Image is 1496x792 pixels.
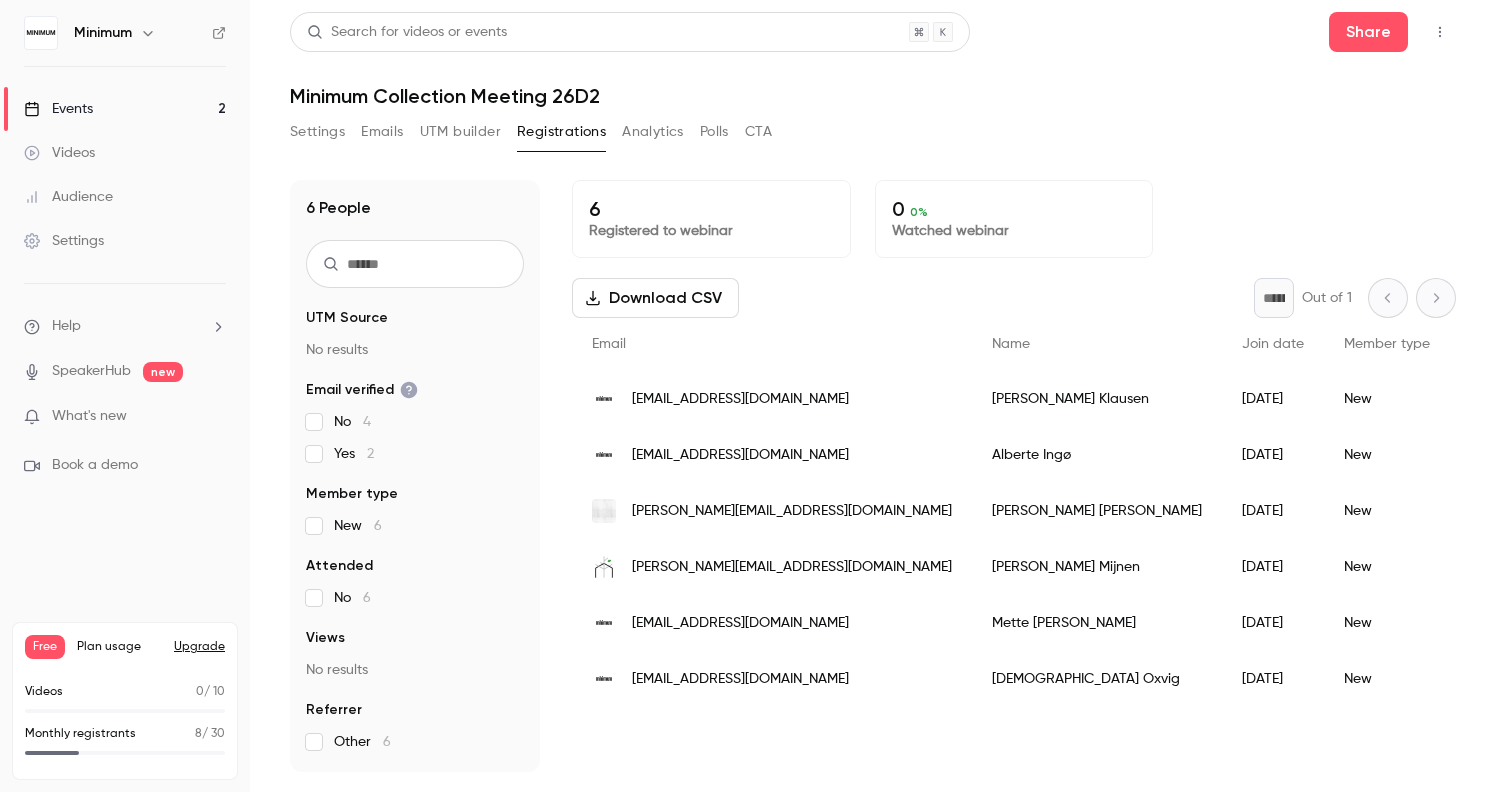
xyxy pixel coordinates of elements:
[306,660,524,680] p: No results
[1344,337,1430,351] span: Member type
[1324,371,1450,427] div: New
[306,308,524,752] section: facet-groups
[972,427,1222,483] div: Alberte Ingø
[363,415,371,429] span: 4
[910,205,928,219] span: 0 %
[24,231,104,251] div: Settings
[592,443,616,467] img: minimum.dk
[589,221,834,241] p: Registered to webinar
[334,444,374,464] span: Yes
[334,588,371,608] span: No
[1242,337,1304,351] span: Join date
[143,362,183,382] span: new
[592,611,616,635] img: minimum.dk
[1324,595,1450,651] div: New
[1222,651,1324,707] div: [DATE]
[1222,483,1324,539] div: [DATE]
[972,483,1222,539] div: [PERSON_NAME] [PERSON_NAME]
[892,221,1137,241] p: Watched webinar
[632,501,952,522] span: [PERSON_NAME][EMAIL_ADDRESS][DOMAIN_NAME]
[1222,371,1324,427] div: [DATE]
[972,371,1222,427] div: [PERSON_NAME] Klausen
[306,556,373,576] span: Attended
[196,683,225,701] p: / 10
[25,17,57,49] img: Minimum
[363,591,371,605] span: 6
[52,455,138,476] span: Book a demo
[632,669,849,690] span: [EMAIL_ADDRESS][DOMAIN_NAME]
[334,516,382,536] span: New
[572,278,739,318] button: Download CSV
[290,116,345,148] button: Settings
[1222,539,1324,595] div: [DATE]
[972,539,1222,595] div: [PERSON_NAME] Mijnen
[745,116,772,148] button: CTA
[1324,483,1450,539] div: New
[52,406,127,427] span: What's new
[24,99,93,119] div: Events
[992,337,1030,351] span: Name
[632,389,849,410] span: [EMAIL_ADDRESS][DOMAIN_NAME]
[632,557,952,578] span: [PERSON_NAME][EMAIL_ADDRESS][DOMAIN_NAME]
[52,361,131,382] a: SpeakerHub
[202,408,226,426] iframe: Noticeable Trigger
[589,197,834,221] p: 6
[1222,427,1324,483] div: [DATE]
[1302,288,1352,308] p: Out of 1
[1324,427,1450,483] div: New
[420,116,501,148] button: UTM builder
[592,387,616,411] img: minimum.dk
[700,116,729,148] button: Polls
[52,316,81,337] span: Help
[306,340,524,360] p: No results
[1324,539,1450,595] div: New
[1324,651,1450,707] div: New
[24,316,226,337] li: help-dropdown-opener
[290,84,1456,108] h1: Minimum Collection Meeting 26D2
[306,380,418,400] span: Email verified
[24,143,95,163] div: Videos
[632,613,849,634] span: [EMAIL_ADDRESS][DOMAIN_NAME]
[383,735,391,749] span: 6
[367,447,374,461] span: 2
[592,337,626,351] span: Email
[306,628,345,648] span: Views
[306,484,398,504] span: Member type
[1222,595,1324,651] div: [DATE]
[195,728,202,740] span: 8
[174,639,225,655] button: Upgrade
[1329,12,1408,52] button: Share
[196,686,204,698] span: 0
[592,667,616,691] img: minimum.dk
[517,116,606,148] button: Registrations
[24,187,113,207] div: Audience
[892,197,1137,221] p: 0
[306,308,388,328] span: UTM Source
[592,499,616,523] img: unionville.be
[334,732,391,752] span: Other
[592,555,616,579] img: fancyfarmers.com
[361,116,403,148] button: Emails
[77,639,162,655] span: Plan usage
[972,651,1222,707] div: [DEMOGRAPHIC_DATA] Oxvig
[25,725,136,743] p: Monthly registrants
[25,635,65,659] span: Free
[195,725,225,743] p: / 30
[306,700,362,720] span: Referrer
[306,196,371,220] h1: 6 People
[972,595,1222,651] div: Mette [PERSON_NAME]
[25,683,63,701] p: Videos
[622,116,684,148] button: Analytics
[307,22,507,43] div: Search for videos or events
[374,519,382,533] span: 6
[632,445,849,466] span: [EMAIL_ADDRESS][DOMAIN_NAME]
[74,23,132,43] h6: Minimum
[334,412,371,432] span: No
